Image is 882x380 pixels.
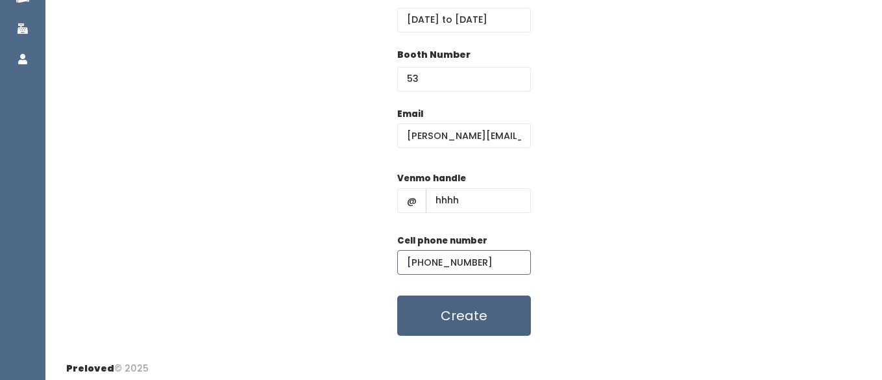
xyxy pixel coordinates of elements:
input: Booth Number [397,67,531,92]
input: (___) ___-____ [397,250,531,275]
label: Booth Number [397,48,471,62]
input: Select week [397,8,531,32]
span: Preloved [66,362,114,375]
div: © 2025 [66,351,149,375]
label: Email [397,108,423,121]
input: @ . [397,123,531,148]
button: Create [397,296,531,336]
label: Cell phone number [397,234,487,247]
label: Venmo handle [397,172,466,185]
span: @ [397,188,426,213]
